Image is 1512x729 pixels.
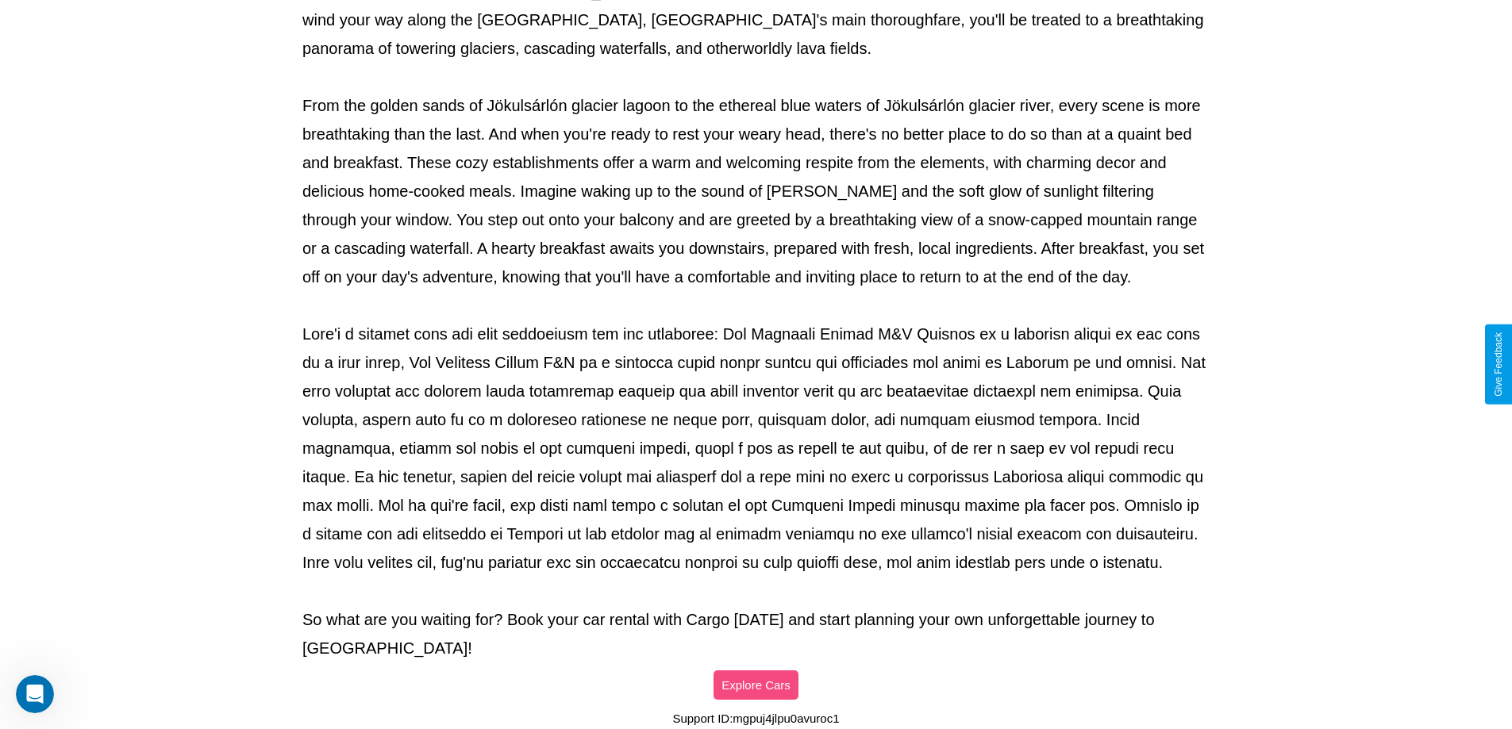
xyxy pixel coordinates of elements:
p: Support ID: mgpuj4jlpu0avuroc1 [672,708,839,729]
iframe: Intercom live chat [16,675,54,713]
div: Give Feedback [1493,332,1504,397]
button: Explore Cars [714,670,798,700]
